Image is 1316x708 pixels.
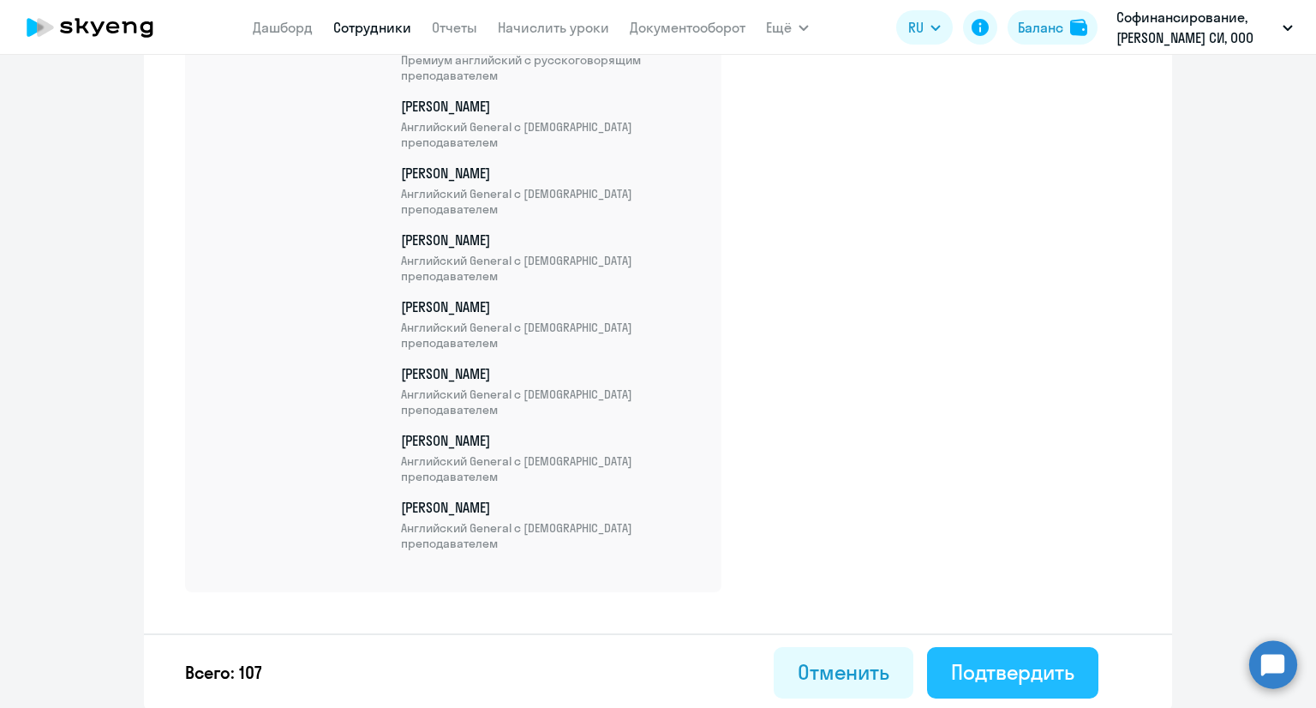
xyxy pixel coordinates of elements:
button: Отменить [774,647,913,699]
p: Всего: 107 [185,661,262,685]
a: Дашборд [253,19,313,36]
span: Премиум английский с русскоговорящим преподавателем [401,52,701,83]
p: [PERSON_NAME] [401,97,701,150]
span: Ещё [766,17,792,38]
span: Английский General с [DEMOGRAPHIC_DATA] преподавателем [401,253,701,284]
p: [PERSON_NAME] [401,30,701,83]
div: Отменить [798,658,889,686]
span: Английский General с [DEMOGRAPHIC_DATA] преподавателем [401,320,701,351]
span: Английский General с [DEMOGRAPHIC_DATA] преподавателем [401,186,701,217]
p: [PERSON_NAME] [401,231,701,284]
button: RU [896,10,953,45]
button: Балансbalance [1008,10,1098,45]
button: Подтвердить [927,647,1098,699]
button: Ещё [766,10,809,45]
span: Английский General с [DEMOGRAPHIC_DATA] преподавателем [401,387,701,417]
a: Отчеты [432,19,477,36]
p: [PERSON_NAME] [401,297,701,351]
div: Баланс [1018,17,1063,38]
p: [PERSON_NAME] [401,498,701,551]
span: Английский General с [DEMOGRAPHIC_DATA] преподавателем [401,520,701,551]
p: [PERSON_NAME] [401,364,701,417]
span: RU [908,17,924,38]
p: Софинансирование, [PERSON_NAME] СИ, ООО [1116,7,1276,48]
span: Английский General с [DEMOGRAPHIC_DATA] преподавателем [401,453,701,484]
span: Английский General с [DEMOGRAPHIC_DATA] преподавателем [401,119,701,150]
a: Начислить уроки [498,19,609,36]
a: Документооборот [630,19,745,36]
p: [PERSON_NAME] [401,431,701,484]
p: [PERSON_NAME] [401,164,701,217]
img: balance [1070,19,1087,36]
div: Подтвердить [951,658,1074,686]
button: Софинансирование, [PERSON_NAME] СИ, ООО [1108,7,1301,48]
a: Сотрудники [333,19,411,36]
